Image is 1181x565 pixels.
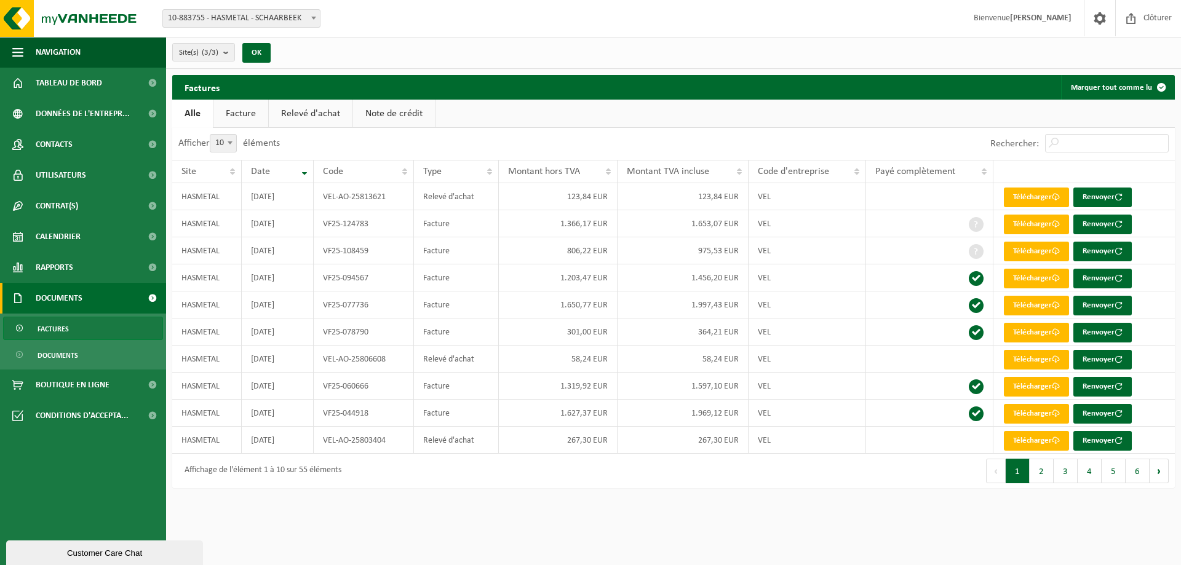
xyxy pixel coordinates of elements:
[749,318,865,346] td: VEL
[499,373,618,400] td: 1.319,92 EUR
[990,139,1039,149] label: Rechercher:
[181,167,196,176] span: Site
[1004,350,1069,369] a: Télécharger
[758,167,829,176] span: Code d'entreprise
[242,346,314,373] td: [DATE]
[1078,459,1102,483] button: 4
[172,291,242,318] td: HASMETAL
[508,167,580,176] span: Montant hors TVA
[242,183,314,210] td: [DATE]
[749,264,865,291] td: VEL
[618,291,749,318] td: 1.997,43 EUR
[242,373,314,400] td: [DATE]
[1126,459,1150,483] button: 6
[314,318,414,346] td: VF25-078790
[179,44,218,62] span: Site(s)
[1010,14,1072,23] strong: [PERSON_NAME]
[172,264,242,291] td: HASMETAL
[172,318,242,346] td: HASMETAL
[414,318,499,346] td: Facture
[6,538,205,565] iframe: chat widget
[314,210,414,237] td: VF25-124783
[172,427,242,454] td: HASMETAL
[749,237,865,264] td: VEL
[618,210,749,237] td: 1.653,07 EUR
[242,43,271,63] button: OK
[499,318,618,346] td: 301,00 EUR
[36,221,81,252] span: Calendrier
[875,167,955,176] span: Payé complètement
[242,291,314,318] td: [DATE]
[3,317,163,340] a: Factures
[499,346,618,373] td: 58,24 EUR
[36,252,73,283] span: Rapports
[499,400,618,427] td: 1.627,37 EUR
[1073,350,1132,369] button: Renvoyer
[242,237,314,264] td: [DATE]
[314,183,414,210] td: VEL-AO-25813621
[749,346,865,373] td: VEL
[314,400,414,427] td: VF25-044918
[749,210,865,237] td: VEL
[172,210,242,237] td: HASMETAL
[749,373,865,400] td: VEL
[414,427,499,454] td: Relevé d'achat
[1073,215,1132,234] button: Renvoyer
[172,75,232,99] h2: Factures
[414,400,499,427] td: Facture
[36,400,129,431] span: Conditions d'accepta...
[618,264,749,291] td: 1.456,20 EUR
[314,291,414,318] td: VF25-077736
[163,10,320,27] span: 10-883755 - HASMETAL - SCHAARBEEK
[1073,188,1132,207] button: Renvoyer
[749,427,865,454] td: VEL
[749,183,865,210] td: VEL
[38,344,78,367] span: Documents
[210,134,237,152] span: 10
[627,167,709,176] span: Montant TVA incluse
[1061,75,1174,100] button: Marquer tout comme lu
[172,400,242,427] td: HASMETAL
[242,400,314,427] td: [DATE]
[618,183,749,210] td: 123,84 EUR
[242,318,314,346] td: [DATE]
[36,98,130,129] span: Données de l'entrepr...
[499,291,618,318] td: 1.650,77 EUR
[1073,377,1132,397] button: Renvoyer
[242,210,314,237] td: [DATE]
[172,237,242,264] td: HASMETAL
[36,160,86,191] span: Utilisateurs
[242,427,314,454] td: [DATE]
[1073,404,1132,424] button: Renvoyer
[1004,242,1069,261] a: Télécharger
[1073,323,1132,342] button: Renvoyer
[1073,269,1132,288] button: Renvoyer
[1004,269,1069,288] a: Télécharger
[1054,459,1078,483] button: 3
[1030,459,1054,483] button: 2
[202,49,218,57] count: (3/3)
[323,167,343,176] span: Code
[314,427,414,454] td: VEL-AO-25803404
[499,183,618,210] td: 123,84 EUR
[213,100,268,128] a: Facture
[618,373,749,400] td: 1.597,10 EUR
[618,400,749,427] td: 1.969,12 EUR
[1004,188,1069,207] a: Télécharger
[414,237,499,264] td: Facture
[1004,215,1069,234] a: Télécharger
[414,346,499,373] td: Relevé d'achat
[178,460,341,482] div: Affichage de l'élément 1 à 10 sur 55 éléments
[1073,431,1132,451] button: Renvoyer
[414,373,499,400] td: Facture
[36,37,81,68] span: Navigation
[314,373,414,400] td: VF25-060666
[172,373,242,400] td: HASMETAL
[499,210,618,237] td: 1.366,17 EUR
[1004,431,1069,451] a: Télécharger
[499,427,618,454] td: 267,30 EUR
[36,369,109,400] span: Boutique en ligne
[749,400,865,427] td: VEL
[36,129,73,160] span: Contacts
